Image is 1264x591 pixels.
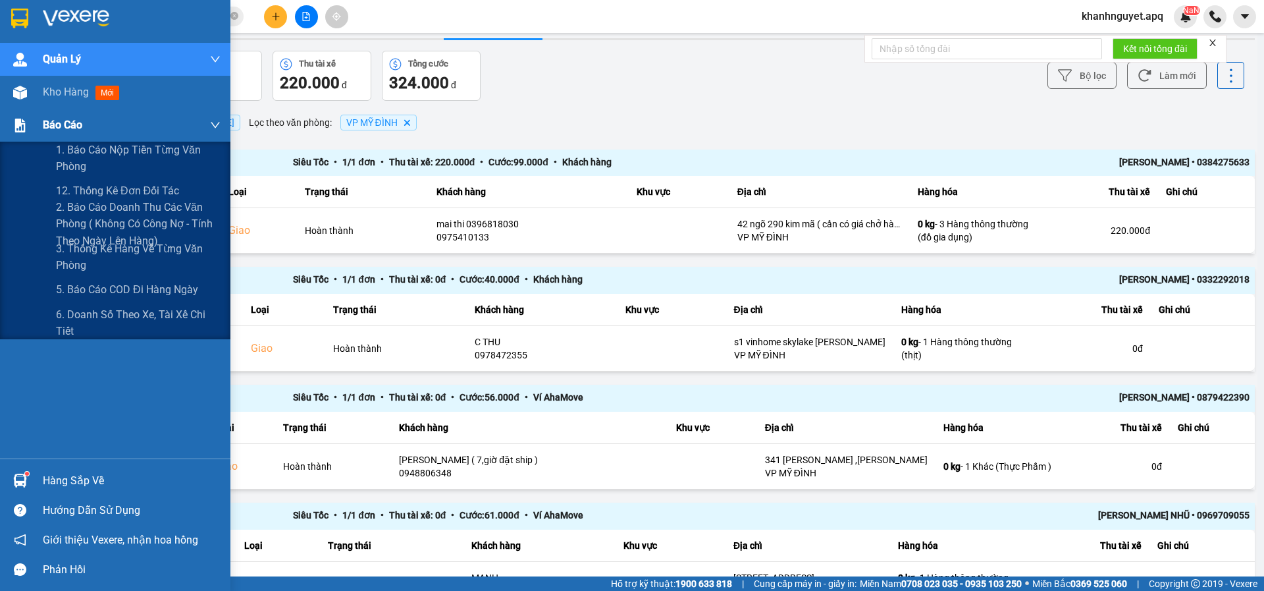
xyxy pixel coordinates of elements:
span: Lọc theo văn phòng : [249,115,332,130]
span: file-add [302,12,311,21]
img: solution-icon [13,119,27,132]
strong: 0708 023 035 - 0935 103 250 [901,578,1022,589]
span: Hỗ trợ kỹ thuật: [611,577,732,591]
span: 0 kg [943,461,961,472]
span: • [329,157,342,167]
div: Siêu Tốc 1 / 1 đơn Thu tài xế: 0 đ Cước: 56.000 đ Ví AhaMove [293,390,1011,407]
th: Hàng hóa [890,530,1022,562]
span: • [446,510,460,521]
span: Báo cáo [43,117,82,133]
div: - 1 Khác (Thực Phẩm ) [943,460,1059,473]
th: Khách hàng [429,176,629,208]
img: logo [7,71,28,136]
div: Siêu Tốc 1 / 1 đơn Thu tài xế: 0 đ Cước: 61.000 đ Ví AhaMove [293,508,1011,524]
span: question-circle [14,504,26,517]
div: 0978472355 [475,349,610,362]
div: s1 vinhome skylake [PERSON_NAME] [734,335,885,349]
div: VP MỸ ĐÌNH [765,466,928,480]
span: close-circle [230,12,238,20]
div: Giao [251,341,317,356]
div: [STREET_ADDRESS] [733,571,882,584]
div: đ [389,72,473,94]
span: close [1208,38,1217,47]
div: Phản hồi [43,560,221,580]
span: • [446,392,460,403]
div: Giao [228,223,289,239]
div: 42 ngõ 290 kim mã ( cần có giá chở hàng ) [737,217,902,231]
th: Khu vực [618,294,726,326]
span: 0 kg [901,337,918,347]
div: C THU [475,335,610,349]
div: Hoàn thành [305,224,421,237]
span: ⚪️ [1025,581,1029,586]
span: • [329,274,342,285]
span: Giới thiệu Vexere, nhận hoa hồng [43,532,198,548]
div: Hướng dẫn sử dụng [43,501,221,521]
div: Siêu Tốc 1 / 1 đơn Thu tài xế: 220.000 đ Cước: 99.000 đ Khách hàng [293,155,1011,171]
div: Thu tài xế [299,59,336,69]
th: Ghi chú [1158,176,1255,208]
div: đ [280,72,364,94]
span: close-circle [230,11,238,23]
div: MẠNH [471,571,608,584]
button: Tổng cước324.000 đ [382,51,481,101]
span: • [375,274,389,285]
div: 220.000 đ [1049,224,1150,237]
button: Kết nối tổng đài [1113,38,1198,59]
strong: 0369 525 060 [1070,578,1127,589]
span: copyright [1191,579,1200,588]
span: • [519,392,533,403]
th: Ghi chú [1151,294,1255,326]
strong: 1900 633 818 [675,578,732,589]
div: 0 đ [1033,342,1143,355]
button: aim [325,5,348,28]
div: Thu tài xế [1049,184,1150,200]
span: aim [332,12,341,21]
div: Hàng sắp về [43,471,221,491]
img: warehouse-icon [13,53,27,67]
svg: Delete [403,119,411,127]
th: Trạng thái [320,530,463,562]
span: • [475,157,488,167]
button: plus [264,5,287,28]
span: 5. Báo cáo COD đi hàng ngày [56,281,198,298]
span: 6. Doanh số theo xe, tài xế chi tiết [56,306,221,339]
th: Hàng hóa [893,294,1025,326]
span: Miền Nam [860,577,1022,591]
div: - 3 Hàng thông thường (đồ gia dụng) [918,217,1034,244]
div: - 1 Hàng thông thường (thịt) [901,335,1017,362]
div: Siêu Tốc 1 / 1 đơn Thu tài xế: 0 đ Cước: 40.000 đ Khách hàng [293,272,1011,289]
span: Cung cấp máy in - giấy in: [754,577,856,591]
div: VP MỸ ĐÌNH [737,231,902,244]
th: Khu vực [629,176,729,208]
span: • [519,274,533,285]
th: Loại [243,294,325,326]
th: Loại [208,412,275,444]
span: Miền Bắc [1032,577,1127,591]
span: 0 kg [898,573,915,583]
th: Khách hàng [467,294,618,326]
span: • [375,392,389,403]
th: Địa chỉ [726,294,893,326]
span: • [375,157,389,167]
span: 12. Thống kê đơn đối tác [56,183,179,199]
span: caret-down [1239,11,1251,22]
th: Khu vực [668,412,757,444]
div: [PERSON_NAME] • 0332292018 [1011,272,1250,289]
span: notification [14,534,26,546]
div: 0948806348 [399,466,660,480]
th: Khách hàng [391,412,668,444]
div: Thu tài xế [1030,538,1142,553]
span: Quản Lý [43,51,81,67]
span: down [210,120,221,130]
th: Địa chỉ [757,412,935,444]
span: message [14,563,26,576]
div: [PERSON_NAME] • 0384275633 [1011,155,1250,171]
div: 0 đ [1075,460,1162,473]
span: 324.000 [389,74,449,92]
span: khanhnguyet.apq [1071,8,1174,24]
span: • [548,157,562,167]
th: Ghi chú [1149,530,1255,562]
th: Trạng thái [297,176,429,208]
th: Địa chỉ [725,530,890,562]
